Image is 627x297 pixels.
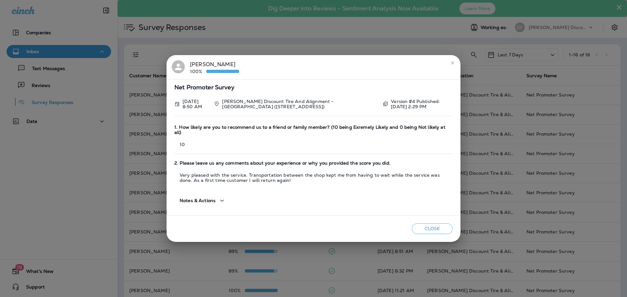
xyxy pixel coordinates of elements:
[222,99,378,109] p: [PERSON_NAME] Discount Tire And Alignment - [GEOGRAPHIC_DATA] ([STREET_ADDRESS])
[447,58,458,68] button: close
[190,60,239,74] div: [PERSON_NAME]
[174,160,453,166] span: 2. Please leave us any comments about your experience or why you provided the score you did.
[183,99,209,109] p: Sep 26, 2025 8:50 AM
[412,223,453,234] button: Close
[174,191,231,210] button: Notes & Actions
[174,142,453,147] p: 10
[190,69,206,74] p: 100%
[391,99,453,109] p: Version #4 Published: [DATE] 2:29 PM
[180,198,216,203] span: Notes & Actions
[174,125,453,136] span: 1. How likely are you to recommend us to a friend or family member? (10 being Exremely Likely and...
[174,172,453,183] p: Very pleased with the service. Transportation between the shop kept me from having to wait while ...
[174,85,453,90] span: Net Promoter Survey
